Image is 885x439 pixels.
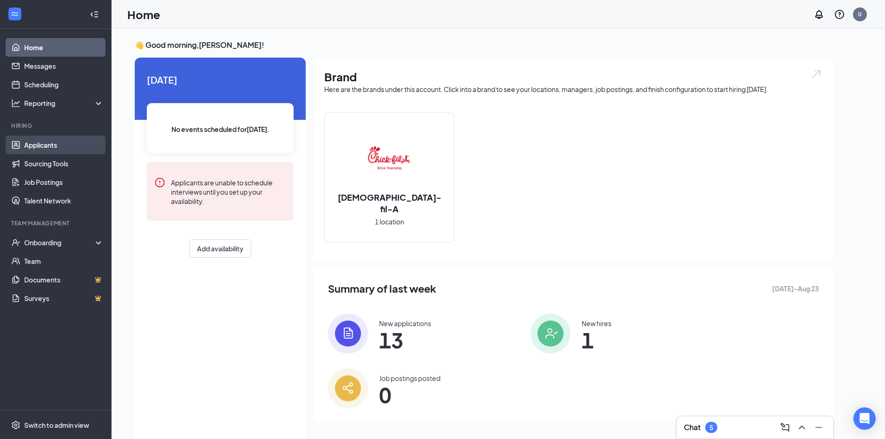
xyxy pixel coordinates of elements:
button: Minimize [811,420,826,435]
span: 13 [379,332,431,348]
button: ChevronUp [794,420,809,435]
a: Home [24,38,104,57]
div: IJ [858,10,862,18]
div: Applicants are unable to schedule interviews until you set up your availability. [171,177,286,206]
span: 1 location [375,216,404,227]
a: DocumentsCrown [24,270,104,289]
svg: ComposeMessage [780,422,791,433]
span: 1 [582,332,611,348]
a: Talent Network [24,191,104,210]
h1: Brand [324,69,822,85]
div: New hires [582,319,611,328]
div: New applications [379,319,431,328]
div: Here are the brands under this account. Click into a brand to see your locations, managers, job p... [324,85,822,94]
svg: Error [154,177,165,188]
span: [DATE] - Aug 23 [772,283,819,294]
svg: Notifications [813,9,825,20]
a: Team [24,252,104,270]
a: Sourcing Tools [24,154,104,173]
span: No events scheduled for [DATE] . [171,124,269,134]
h3: Chat [684,422,701,432]
h1: Home [127,7,160,22]
div: Onboarding [24,238,96,247]
h3: 👋 Good morning, [PERSON_NAME] ! [135,40,833,50]
img: icon [531,314,570,354]
span: [DATE] [147,72,294,87]
img: icon [328,314,368,354]
a: SurveysCrown [24,289,104,308]
div: Reporting [24,98,104,108]
svg: WorkstreamLogo [10,9,20,19]
a: Applicants [24,136,104,154]
div: Team Management [11,219,102,227]
svg: QuestionInfo [834,9,845,20]
svg: Analysis [11,98,20,108]
svg: ChevronUp [796,422,807,433]
svg: Minimize [813,422,824,433]
h2: [DEMOGRAPHIC_DATA]-fil-A [325,191,454,215]
button: ComposeMessage [778,420,793,435]
img: Chick-fil-A [360,128,419,188]
span: 0 [379,387,440,403]
div: Hiring [11,122,102,130]
img: icon [328,368,368,408]
div: 5 [709,424,713,432]
span: Summary of last week [328,281,436,297]
svg: Collapse [90,10,99,19]
a: Job Postings [24,173,104,191]
img: open.6027fd2a22e1237b5b06.svg [810,69,822,79]
div: Job postings posted [379,373,440,383]
a: Messages [24,57,104,75]
svg: Settings [11,420,20,430]
svg: UserCheck [11,238,20,247]
div: Open Intercom Messenger [853,407,876,430]
div: Switch to admin view [24,420,89,430]
button: Add availability [189,239,251,258]
a: Scheduling [24,75,104,94]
